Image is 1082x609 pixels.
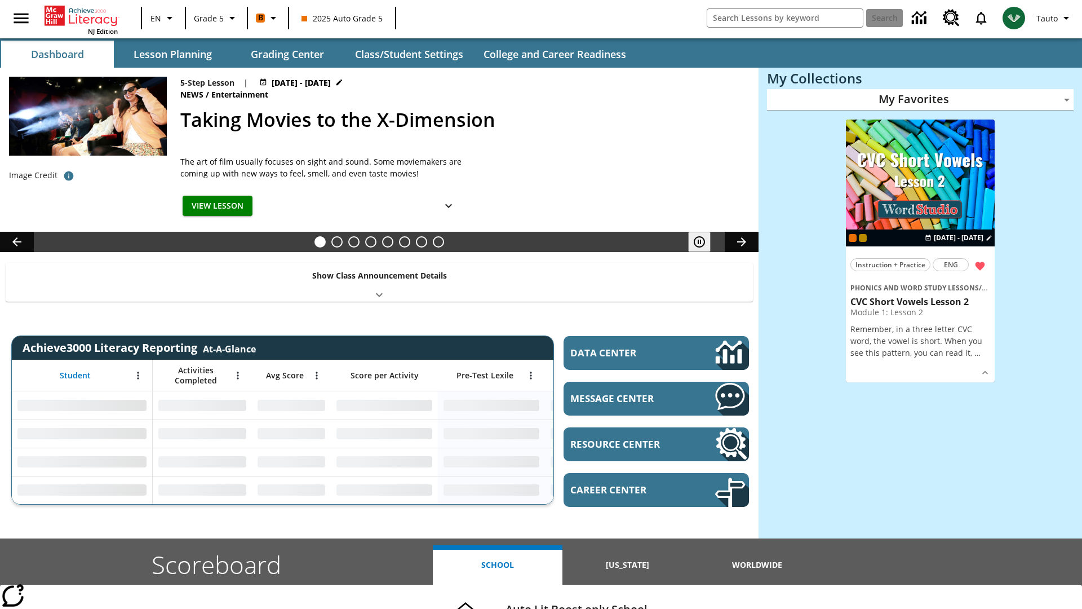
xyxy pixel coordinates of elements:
[545,448,652,476] div: No Data,
[570,392,681,405] span: Message Center
[846,120,995,383] div: lesson details
[545,391,652,420] div: No Data,
[9,170,57,181] p: Image Credit
[116,41,229,68] button: Lesson Planning
[859,234,867,242] span: New 2025 class
[153,448,252,476] div: No Data,
[707,9,863,27] input: search field
[570,483,681,496] span: Career Center
[570,346,677,359] span: Data Center
[850,323,990,359] p: Remember, in a three letter CVC word, the vowel is short. When you see this pattern, you can read...
[365,236,376,248] button: Slide 4 One Idea, Lots of Hard Work
[456,370,513,381] span: Pre-Test Lexile
[9,77,167,156] img: Panel in front of the seats sprays water mist to the happy audience at a 4DX-equipped theater.
[849,234,857,242] div: Current Class
[153,476,252,504] div: No Data,
[688,232,711,252] button: Pause
[982,283,1040,293] span: CVC Short Vowels
[850,281,990,294] span: Topic: Phonics and Word Study Lessons/CVC Short Vowels
[258,11,263,25] span: B
[1032,8,1077,28] button: Profile/Settings
[977,364,994,381] button: Show Details
[257,77,345,89] button: Aug 27 - Aug 27 Choose Dates
[150,12,161,24] span: EN
[45,5,118,27] a: Home
[145,8,181,28] button: Language: EN, Select a language
[243,77,248,89] span: |
[308,367,325,384] button: Open Menu
[564,473,749,507] a: Career Center
[399,236,410,248] button: Slide 6 Career Lesson
[130,367,147,384] button: Open Menu
[545,476,652,504] div: No Data,
[475,41,635,68] button: College and Career Readiness
[351,370,419,381] span: Score per Activity
[331,236,343,248] button: Slide 2 Cars of the Future?
[564,336,749,370] a: Data Center
[437,196,460,217] button: Show Details
[180,89,206,101] span: News
[203,341,256,355] div: At-A-Glance
[433,236,444,248] button: Slide 8 Sleepless in the Animal Kingdom
[1036,12,1058,24] span: Tauto
[180,105,745,134] h2: Taking Movies to the X-Dimension
[1003,7,1025,29] img: avatar image
[433,545,562,585] button: School
[194,12,224,24] span: Grade 5
[252,420,331,448] div: No Data,
[266,370,304,381] span: Avg Score
[153,391,252,420] div: No Data,
[60,370,91,381] span: Student
[562,545,692,585] button: [US_STATE]
[996,3,1032,33] button: Select a new avatar
[206,89,209,100] span: /
[189,8,243,28] button: Grade: Grade 5, Select a grade
[564,382,749,416] a: Message Center
[966,3,996,33] a: Notifications
[855,259,925,271] span: Instruction + Practice
[382,236,393,248] button: Slide 5 Pre-release lesson
[45,3,118,36] div: Home
[944,259,958,271] span: ENG
[767,89,1074,111] div: My Favorites
[688,232,722,252] div: Pause
[979,282,988,293] span: /
[850,283,979,293] span: Phonics and Word Study Lessons
[252,476,331,504] div: No Data,
[545,420,652,448] div: No Data,
[6,263,753,302] div: Show Class Announcement Details
[272,77,331,89] span: [DATE] - [DATE]
[933,258,969,271] button: ENG
[211,89,270,101] span: Entertainment
[180,77,234,89] p: 5-Step Lesson
[936,3,966,33] a: Resource Center, Will open in new tab
[5,2,38,35] button: Open side menu
[23,340,256,355] span: Achieve3000 Literacy Reporting
[970,256,990,276] button: Remove from Favorites
[158,365,233,386] span: Activities Completed
[416,236,427,248] button: Slide 7 Making a Difference for the Planet
[312,270,447,281] p: Show Class Announcement Details
[570,438,681,451] span: Resource Center
[850,258,930,271] button: Instruction + Practice
[564,427,749,461] a: Resource Center, Will open in new tab
[905,3,936,34] a: Data Center
[923,233,995,243] button: Aug 28 - Aug 28 Choose Dates
[725,232,759,252] button: Lesson carousel, Next
[231,41,344,68] button: Grading Center
[251,8,285,28] button: Boost Class color is orange. Change class color
[180,156,462,179] p: The art of film usually focuses on sight and sound. Some moviemakers are coming up with new ways ...
[1,41,114,68] button: Dashboard
[974,347,981,358] span: …
[314,236,326,248] button: Slide 1 Taking Movies to the X-Dimension
[229,367,246,384] button: Open Menu
[153,420,252,448] div: No Data,
[934,233,983,243] span: [DATE] - [DATE]
[522,367,539,384] button: Open Menu
[693,545,822,585] button: Worldwide
[301,12,383,24] span: 2025 Auto Grade 5
[348,236,360,248] button: Slide 3 What's the Big Idea?
[850,296,990,308] h3: CVC Short Vowels Lesson 2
